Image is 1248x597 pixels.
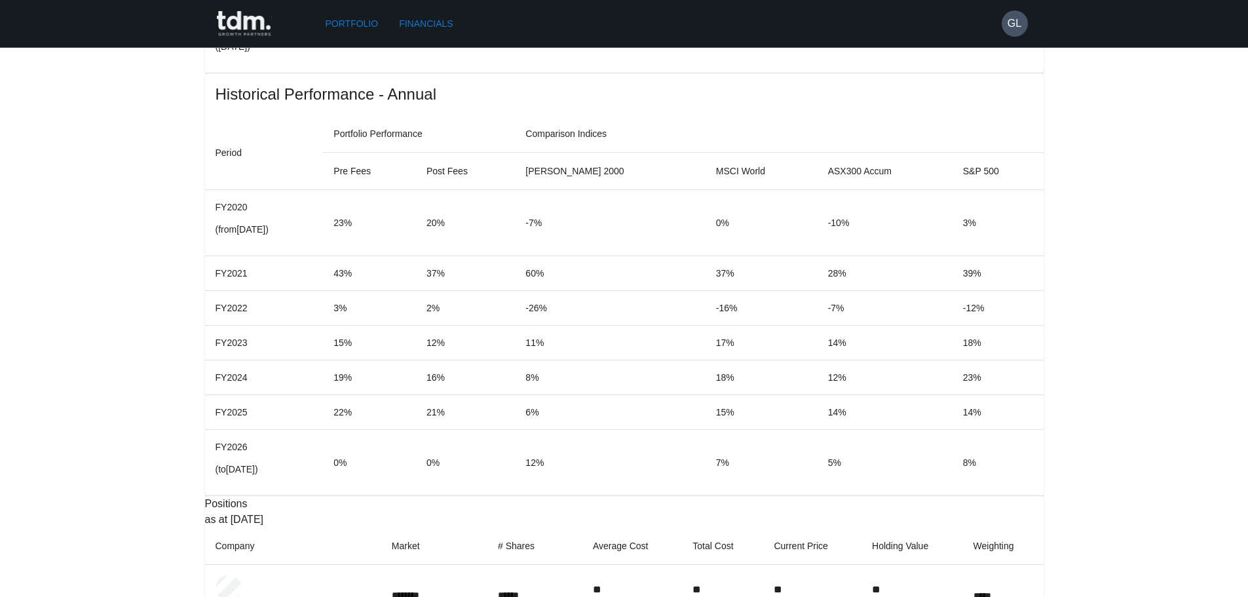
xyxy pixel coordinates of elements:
th: Current Price [763,528,861,565]
p: as at [DATE] [205,512,1044,528]
td: 19% [323,360,416,395]
a: Financials [394,12,458,36]
td: 3% [953,190,1044,256]
td: FY2026 [205,430,324,496]
td: 7% [706,430,818,496]
td: 6% [515,395,705,430]
th: ASX300 Accum [818,153,953,190]
th: MSCI World [706,153,818,190]
td: 39% [953,256,1044,291]
th: Comparison Indices [515,115,1043,153]
td: 15% [323,326,416,360]
td: 37% [706,256,818,291]
th: Portfolio Performance [323,115,515,153]
td: 8% [515,360,705,395]
td: -7% [818,291,953,326]
th: Weighting [963,528,1044,565]
td: 21% [416,395,515,430]
td: 18% [706,360,818,395]
td: 11% [515,326,705,360]
a: Portfolio [320,12,384,36]
td: -7% [515,190,705,256]
th: Average Cost [582,528,682,565]
td: 8% [953,430,1044,496]
td: -26% [515,291,705,326]
td: FY2025 [205,395,324,430]
td: -10% [818,190,953,256]
th: Holding Value [861,528,962,565]
th: Market [381,528,487,565]
td: 14% [818,395,953,430]
th: # Shares [487,528,582,565]
td: 0% [416,430,515,496]
td: -12% [953,291,1044,326]
p: (to [DATE] ) [216,463,313,476]
th: Total Cost [682,528,763,565]
td: 37% [416,256,515,291]
th: [PERSON_NAME] 2000 [515,153,705,190]
td: FY2021 [205,256,324,291]
td: 14% [953,395,1044,430]
td: 2% [416,291,515,326]
th: Period [205,115,324,190]
span: Historical Performance - Annual [216,84,1033,105]
button: GL [1002,10,1028,37]
th: Company [205,528,381,565]
td: 5% [818,430,953,496]
th: Pre Fees [323,153,416,190]
td: 18% [953,326,1044,360]
td: 3% [323,291,416,326]
td: 23% [953,360,1044,395]
td: 12% [818,360,953,395]
td: 20% [416,190,515,256]
td: 23% [323,190,416,256]
p: Positions [205,496,1044,512]
td: 0% [706,190,818,256]
td: 17% [706,326,818,360]
td: 60% [515,256,705,291]
td: 0% [323,430,416,496]
td: FY2023 [205,326,324,360]
td: 15% [706,395,818,430]
th: Post Fees [416,153,515,190]
td: 14% [818,326,953,360]
td: 28% [818,256,953,291]
td: FY2024 [205,360,324,395]
td: 22% [323,395,416,430]
td: 16% [416,360,515,395]
th: S&P 500 [953,153,1044,190]
td: 43% [323,256,416,291]
td: FY2022 [205,291,324,326]
td: 12% [515,430,705,496]
td: FY2020 [205,190,324,256]
h6: GL [1008,16,1021,31]
p: (from [DATE] ) [216,223,313,236]
td: 12% [416,326,515,360]
td: -16% [706,291,818,326]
